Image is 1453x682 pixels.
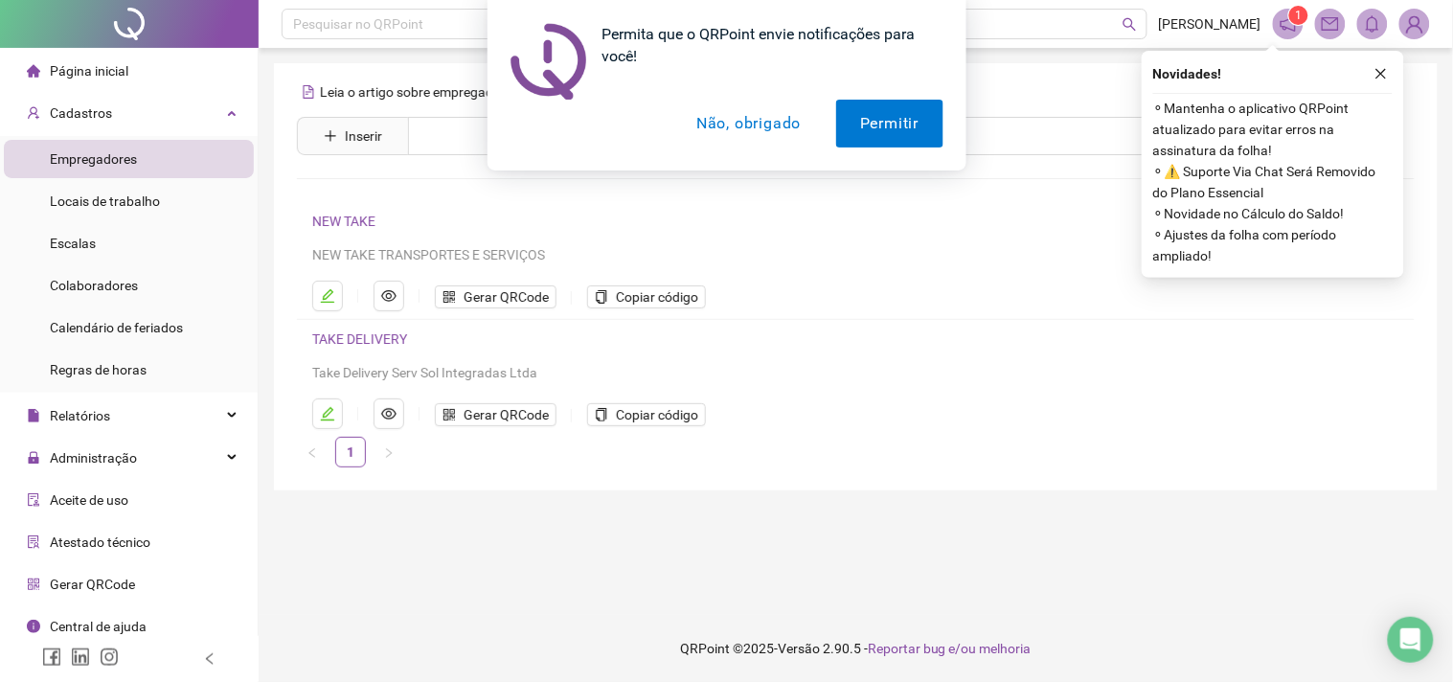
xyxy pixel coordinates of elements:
a: NEW TAKE [312,214,375,229]
span: qrcode [27,578,40,591]
button: Não, obrigado [672,100,825,148]
span: Reportar bug e/ou melhoria [868,641,1032,656]
span: left [306,447,318,459]
span: Gerar QRCode [50,577,135,592]
div: NEW TAKE TRANSPORTES E SERVIÇOS [312,244,1335,265]
span: facebook [42,648,61,667]
span: Calendário de feriados [50,320,183,335]
span: Gerar QRCode [464,286,549,307]
span: info-circle [27,620,40,633]
span: right [383,447,395,459]
button: Gerar QRCode [435,285,556,308]
button: Gerar QRCode [435,403,556,426]
div: Permita que o QRPoint envie notificações para você! [587,23,943,67]
a: 1 [336,438,365,466]
span: Central de ajuda [50,619,147,634]
span: audit [27,493,40,507]
span: Colaboradores [50,278,138,293]
span: Gerar QRCode [464,404,549,425]
span: Versão [778,641,820,656]
span: linkedin [71,648,90,667]
span: edit [320,288,335,304]
span: Relatórios [50,408,110,423]
span: Locais de trabalho [50,193,160,209]
span: solution [27,535,40,549]
li: Página anterior [297,437,328,467]
div: Open Intercom Messenger [1388,617,1434,663]
img: notification icon [511,23,587,100]
span: Escalas [50,236,96,251]
button: Copiar código [587,403,706,426]
span: Aceite de uso [50,492,128,508]
button: right [374,437,404,467]
span: Regras de horas [50,362,147,377]
span: ⚬ ⚠️ Suporte Via Chat Será Removido do Plano Essencial [1153,161,1393,203]
span: Copiar código [616,286,698,307]
span: lock [27,451,40,465]
span: copy [595,408,608,421]
span: qrcode [443,408,456,421]
span: ⚬ Novidade no Cálculo do Saldo! [1153,203,1393,224]
span: copy [595,290,608,304]
button: Permitir [836,100,942,148]
button: Copiar código [587,285,706,308]
button: left [297,437,328,467]
span: Atestado técnico [50,534,150,550]
span: Copiar código [616,404,698,425]
span: instagram [100,648,119,667]
li: Próxima página [374,437,404,467]
span: file [27,409,40,422]
li: 1 [335,437,366,467]
span: left [203,652,216,666]
span: eye [381,288,397,304]
div: Take Delivery Serv Sol Integradas Ltda [312,362,1335,383]
footer: QRPoint © 2025 - 2.90.5 - [259,615,1453,682]
span: edit [320,406,335,421]
span: qrcode [443,290,456,304]
span: ⚬ Ajustes da folha com período ampliado! [1153,224,1393,266]
span: Administração [50,450,137,466]
a: TAKE DELIVERY [312,331,407,347]
span: eye [381,406,397,421]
